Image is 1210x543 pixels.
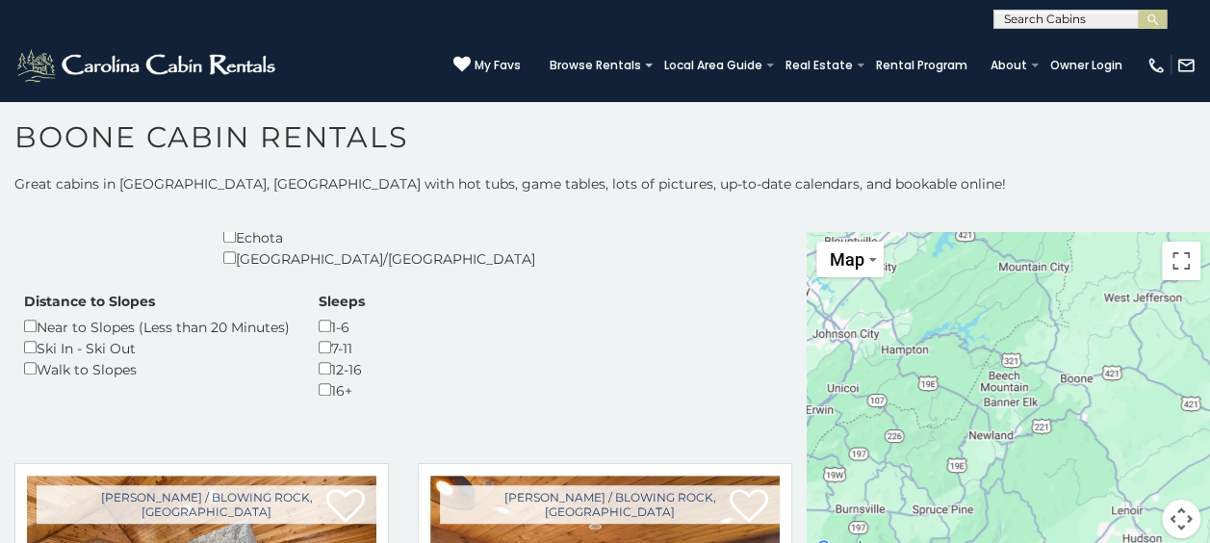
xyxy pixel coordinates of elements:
[453,56,521,75] a: My Favs
[319,292,365,311] label: Sleeps
[14,46,281,85] img: White-1-2.png
[24,358,290,379] div: Walk to Slopes
[540,52,651,79] a: Browse Rentals
[830,249,864,270] span: Map
[223,226,535,247] div: Echota
[319,358,365,379] div: 12-16
[24,337,290,358] div: Ski In - Ski Out
[319,379,365,401] div: 16+
[475,57,521,74] span: My Favs
[319,316,365,337] div: 1-6
[319,337,365,358] div: 7-11
[981,52,1037,79] a: About
[1146,56,1166,75] img: phone-regular-white.png
[866,52,977,79] a: Rental Program
[440,485,780,524] a: [PERSON_NAME] / Blowing Rock, [GEOGRAPHIC_DATA]
[24,292,155,311] label: Distance to Slopes
[1162,500,1200,538] button: Map camera controls
[1162,242,1200,280] button: Toggle fullscreen view
[1176,56,1196,75] img: mail-regular-white.png
[816,242,884,277] button: Change map style
[223,247,535,269] div: [GEOGRAPHIC_DATA]/[GEOGRAPHIC_DATA]
[655,52,772,79] a: Local Area Guide
[776,52,862,79] a: Real Estate
[37,485,376,524] a: [PERSON_NAME] / Blowing Rock, [GEOGRAPHIC_DATA]
[1041,52,1132,79] a: Owner Login
[24,316,290,337] div: Near to Slopes (Less than 20 Minutes)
